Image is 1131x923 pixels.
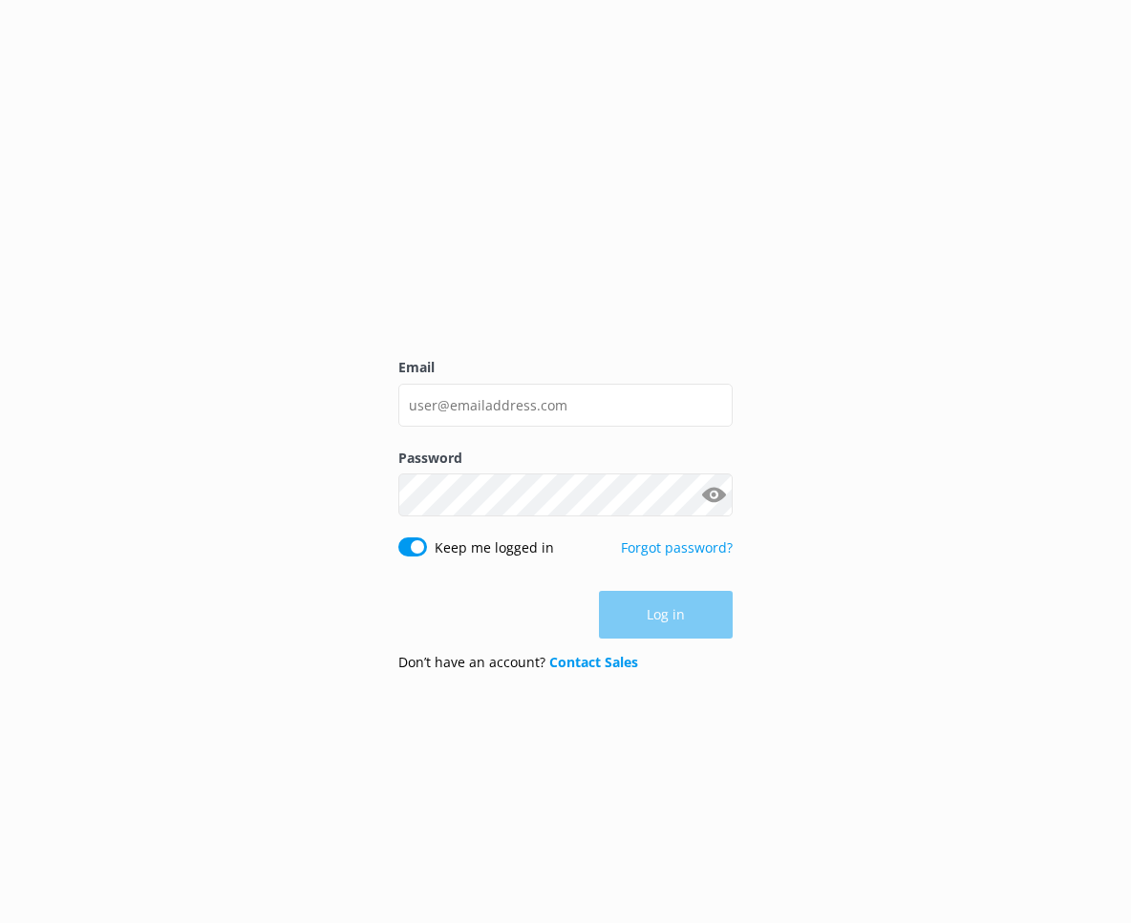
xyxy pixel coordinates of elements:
button: Show password [694,476,733,514]
label: Keep me logged in [435,537,554,558]
label: Password [398,448,733,469]
a: Forgot password? [621,538,733,556]
label: Email [398,357,733,378]
a: Contact Sales [549,653,638,671]
p: Don’t have an account? [398,652,638,673]
input: user@emailaddress.com [398,384,733,427]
